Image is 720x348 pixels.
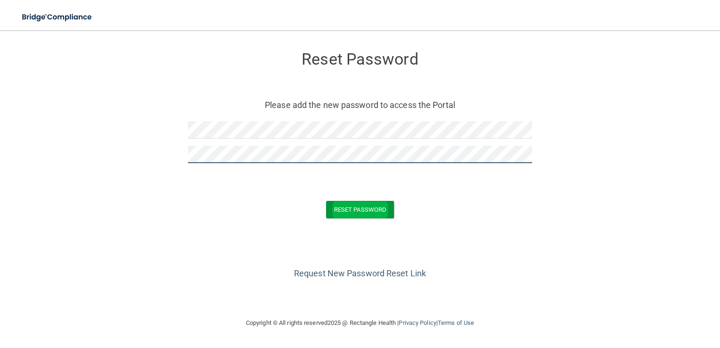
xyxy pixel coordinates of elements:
h3: Reset Password [188,50,532,68]
a: Privacy Policy [399,319,436,326]
a: Request New Password Reset Link [294,268,426,278]
a: Terms of Use [438,319,474,326]
button: Reset Password [326,201,394,218]
div: Copyright © All rights reserved 2025 @ Rectangle Health | | [188,308,532,338]
img: bridge_compliance_login_screen.278c3ca4.svg [14,8,101,27]
p: Please add the new password to access the Portal [195,97,525,113]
